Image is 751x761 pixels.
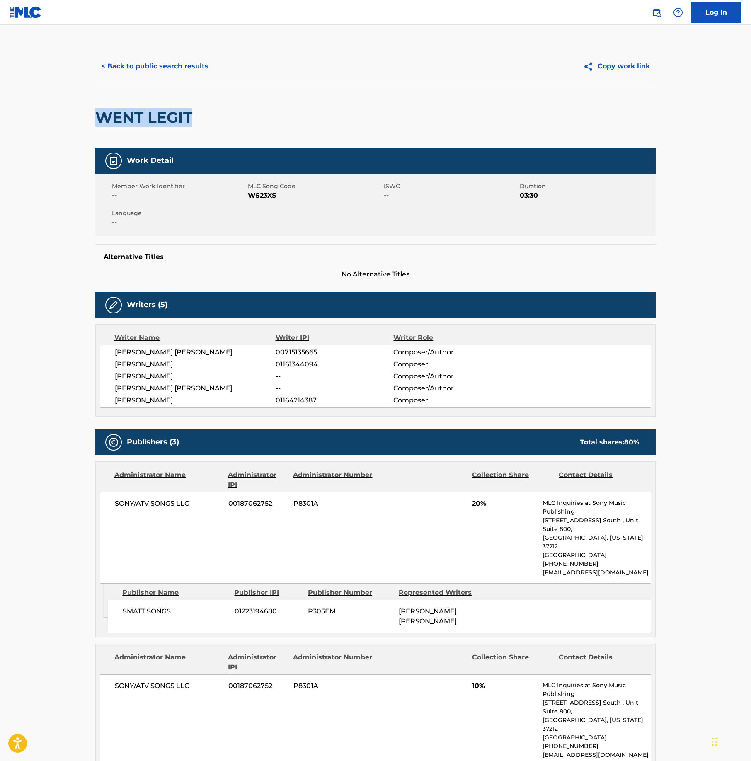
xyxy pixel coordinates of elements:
[109,437,119,447] img: Publishers
[543,568,651,577] p: [EMAIL_ADDRESS][DOMAIN_NAME]
[543,742,651,751] p: [PHONE_NUMBER]
[127,437,179,447] h5: Publishers (3)
[543,499,651,516] p: MLC Inquiries at Sony Music Publishing
[393,333,501,343] div: Writer Role
[276,333,394,343] div: Writer IPI
[127,300,167,310] h5: Writers (5)
[115,347,276,357] span: [PERSON_NAME] [PERSON_NAME]
[577,56,656,77] button: Copy work link
[673,7,683,17] img: help
[543,560,651,568] p: [PHONE_NUMBER]
[520,182,654,191] span: Duration
[276,383,393,393] span: --
[543,751,651,759] p: [EMAIL_ADDRESS][DOMAIN_NAME]
[393,347,501,357] span: Composer/Author
[228,470,287,490] div: Administrator IPI
[112,209,246,218] span: Language
[384,182,518,191] span: ISWC
[104,253,647,261] h5: Alternative Titles
[248,182,382,191] span: MLC Song Code
[543,516,651,533] p: [STREET_ADDRESS] South , Unit Suite 800,
[276,359,393,369] span: 01161344094
[580,437,639,447] div: Total shares:
[472,470,552,490] div: Collection Share
[520,191,654,201] span: 03:30
[393,395,501,405] span: Composer
[228,499,287,509] span: 00187062752
[114,652,222,672] div: Administrator Name
[399,607,457,625] span: [PERSON_NAME] [PERSON_NAME]
[543,681,651,698] p: MLC Inquiries at Sony Music Publishing
[472,499,536,509] span: 20%
[112,191,246,201] span: --
[293,470,373,490] div: Administrator Number
[115,371,276,381] span: [PERSON_NAME]
[248,191,382,201] span: W523XS
[559,652,639,672] div: Contact Details
[543,733,651,742] p: [GEOGRAPHIC_DATA]
[112,182,246,191] span: Member Work Identifier
[228,681,287,691] span: 00187062752
[115,383,276,393] span: [PERSON_NAME] [PERSON_NAME]
[109,156,119,166] img: Work Detail
[95,269,656,279] span: No Alternative Titles
[308,588,392,598] div: Publisher Number
[670,4,686,21] div: Help
[624,438,639,446] span: 80 %
[276,347,393,357] span: 00715135665
[127,156,173,165] h5: Work Detail
[559,470,639,490] div: Contact Details
[691,2,741,23] a: Log In
[95,56,214,77] button: < Back to public search results
[384,191,518,201] span: --
[543,533,651,551] p: [GEOGRAPHIC_DATA], [US_STATE] 37212
[115,359,276,369] span: [PERSON_NAME]
[583,61,598,72] img: Copy work link
[399,588,483,598] div: Represented Writers
[115,499,222,509] span: SONY/ATV SONGS LLC
[648,4,665,21] a: Public Search
[652,7,661,17] img: search
[122,588,228,598] div: Publisher Name
[276,371,393,381] span: --
[293,652,373,672] div: Administrator Number
[95,108,196,127] h2: WENT LEGIT
[10,6,42,18] img: MLC Logo
[276,395,393,405] span: 01164214387
[393,383,501,393] span: Composer/Author
[114,470,222,490] div: Administrator Name
[472,681,536,691] span: 10%
[712,729,717,754] div: Drag
[235,606,302,616] span: 01223194680
[472,652,552,672] div: Collection Share
[393,371,501,381] span: Composer/Author
[115,395,276,405] span: [PERSON_NAME]
[293,681,374,691] span: P8301A
[393,359,501,369] span: Composer
[710,721,751,761] iframe: Chat Widget
[293,499,374,509] span: P8301A
[543,551,651,560] p: [GEOGRAPHIC_DATA]
[114,333,276,343] div: Writer Name
[228,652,287,672] div: Administrator IPI
[115,681,222,691] span: SONY/ATV SONGS LLC
[112,218,246,228] span: --
[308,606,392,616] span: P305EM
[543,698,651,716] p: [STREET_ADDRESS] South , Unit Suite 800,
[109,300,119,310] img: Writers
[234,588,302,598] div: Publisher IPI
[543,716,651,733] p: [GEOGRAPHIC_DATA], [US_STATE] 37212
[123,606,228,616] span: SMATT SONGS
